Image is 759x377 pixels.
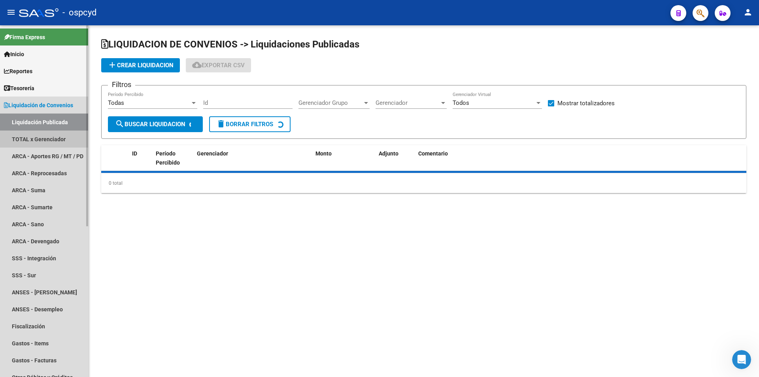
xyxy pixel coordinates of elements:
[376,145,415,180] datatable-header-cell: Adjunto
[376,99,440,106] span: Gerenciador
[4,84,34,93] span: Tesorería
[4,67,32,76] span: Reportes
[101,173,746,193] div: 0 total
[129,145,153,180] datatable-header-cell: ID
[115,119,125,129] mat-icon: search
[6,8,16,17] mat-icon: menu
[732,350,751,369] iframe: Intercom live chat
[4,33,45,42] span: Firma Express
[298,99,363,106] span: Gerenciador Grupo
[192,60,202,70] mat-icon: cloud_download
[557,99,615,108] span: Mostrar totalizadores
[108,99,124,106] span: Todas
[418,150,448,157] span: Comentario
[101,39,359,50] span: LIQUIDACION DE CONVENIOS -> Liquidaciones Publicadas
[108,60,117,70] mat-icon: add
[108,62,174,69] span: Crear Liquidacion
[156,150,180,166] span: Período Percibido
[186,58,251,72] button: Exportar CSV
[108,79,135,90] h3: Filtros
[132,150,137,157] span: ID
[101,58,180,72] button: Crear Liquidacion
[108,116,203,132] button: Buscar Liquidacion
[312,145,376,180] datatable-header-cell: Monto
[216,119,226,129] mat-icon: delete
[192,62,245,69] span: Exportar CSV
[4,101,73,110] span: Liquidación de Convenios
[197,150,228,157] span: Gerenciador
[4,50,24,59] span: Inicio
[115,121,185,128] span: Buscar Liquidacion
[453,99,469,106] span: Todos
[209,116,291,132] button: Borrar Filtros
[194,145,312,180] datatable-header-cell: Gerenciador
[415,145,746,180] datatable-header-cell: Comentario
[315,150,332,157] span: Monto
[216,121,273,128] span: Borrar Filtros
[379,150,398,157] span: Adjunto
[153,145,182,180] datatable-header-cell: Período Percibido
[62,4,96,21] span: - ospcyd
[743,8,753,17] mat-icon: person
